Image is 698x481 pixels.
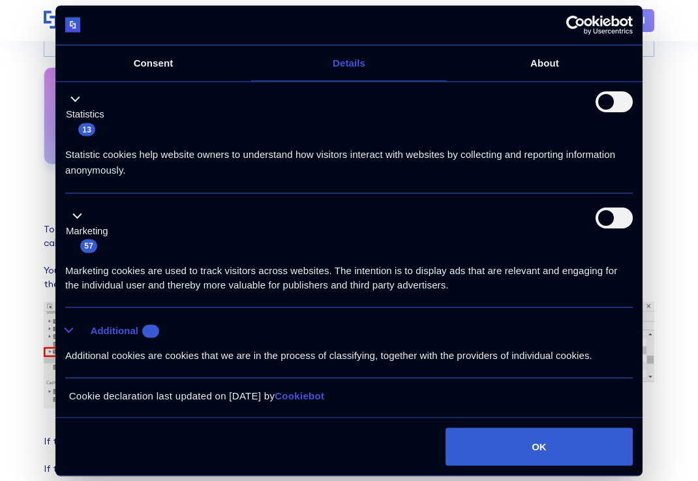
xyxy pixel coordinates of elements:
span: 13 [78,123,95,136]
button: Marketing (57) [65,208,116,254]
a: Home [44,10,58,30]
label: Marketing [66,223,108,238]
span: Marketing cookies are used to track visitors across websites. The intention is to display ads tha... [65,264,617,290]
span: 10 [142,324,159,337]
a: Consent [55,45,251,81]
span: Additional cookies are cookies that we are in the process of classifying, together with the provi... [65,350,592,361]
span: 57 [80,240,97,253]
div: Statistic cookies help website owners to understand how visitors interact with websites by collec... [65,137,633,178]
p: If the cookie does not exist, or its value is , you are in the . If the cookie has a value of you... [44,435,654,476]
a: Usercentrics Cookiebot - opens in a new window [519,15,633,35]
a: Cookiebot [275,390,324,401]
a: About [447,45,643,81]
button: Additional (10) [65,322,167,339]
p: To make the option to switch to classic experience work, Microsoft saves an "opt out of modern ex... [44,223,654,291]
div: Cookie declaration last updated on [DATE] by [59,388,639,414]
a: Details [251,45,447,81]
button: OK [446,427,633,465]
label: Statistics [66,107,104,122]
button: Statistics (13) [65,91,112,137]
img: logo [65,18,80,33]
